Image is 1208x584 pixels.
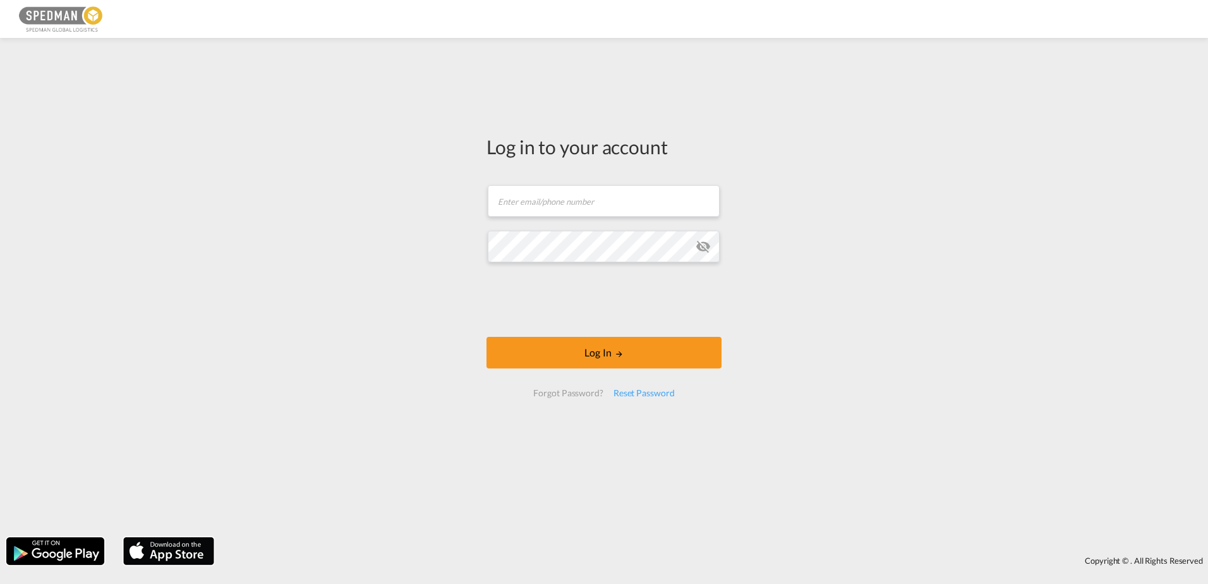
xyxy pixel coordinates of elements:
[488,185,720,217] input: Enter email/phone number
[5,536,106,566] img: google.png
[528,382,608,405] div: Forgot Password?
[19,5,104,33] img: c12ca350ff1b11efb6b291369744d907.png
[696,239,711,254] md-icon: icon-eye-off
[486,337,722,368] button: LOGIN
[122,536,215,566] img: apple.png
[508,275,700,324] iframe: reCAPTCHA
[608,382,680,405] div: Reset Password
[220,550,1208,571] div: Copyright © . All Rights Reserved
[486,133,722,160] div: Log in to your account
